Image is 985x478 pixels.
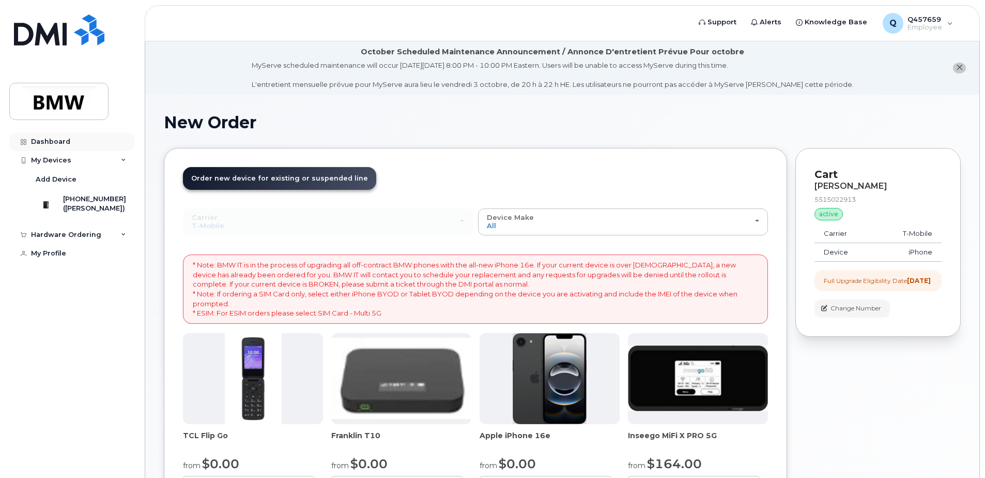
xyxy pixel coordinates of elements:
[824,276,931,285] div: Full Upgrade Eligibility Date
[183,430,323,451] div: TCL Flip Go
[874,225,942,243] td: T-Mobile
[350,456,388,471] span: $0.00
[814,195,942,204] div: 5515022913
[331,338,471,419] img: t10.jpg
[191,174,368,182] span: Order new device for existing or suspended line
[480,461,497,470] small: from
[513,333,587,424] img: iphone16e.png
[907,277,931,285] strong: [DATE]
[814,243,874,262] td: Device
[331,461,349,470] small: from
[331,430,471,451] div: Franklin T10
[814,182,942,191] div: [PERSON_NAME]
[225,333,282,424] img: TCL_FLIP_MODE.jpg
[647,456,702,471] span: $164.00
[202,456,239,471] span: $0.00
[628,346,768,411] img: cut_small_inseego_5G.jpg
[814,300,890,318] button: Change Number
[814,208,843,220] div: active
[814,225,874,243] td: Carrier
[183,461,201,470] small: from
[628,430,768,451] div: Inseego MiFi X PRO 5G
[953,63,966,73] button: close notification
[480,430,620,451] div: Apple iPhone 16e
[252,61,854,89] div: MyServe scheduled maintenance will occur [DATE][DATE] 8:00 PM - 10:00 PM Eastern. Users will be u...
[361,47,744,57] div: October Scheduled Maintenance Announcement / Annonce D'entretient Prévue Pour octobre
[814,167,942,182] p: Cart
[164,113,961,131] h1: New Order
[628,461,645,470] small: from
[874,243,942,262] td: iPhone
[487,221,496,230] span: All
[193,260,758,318] p: * Note: BMW IT is in the process of upgrading all off-contract BMW phones with the all-new iPhone...
[478,208,768,235] button: Device Make All
[940,433,977,470] iframe: Messenger Launcher
[830,304,881,313] span: Change Number
[499,456,536,471] span: $0.00
[487,213,534,221] span: Device Make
